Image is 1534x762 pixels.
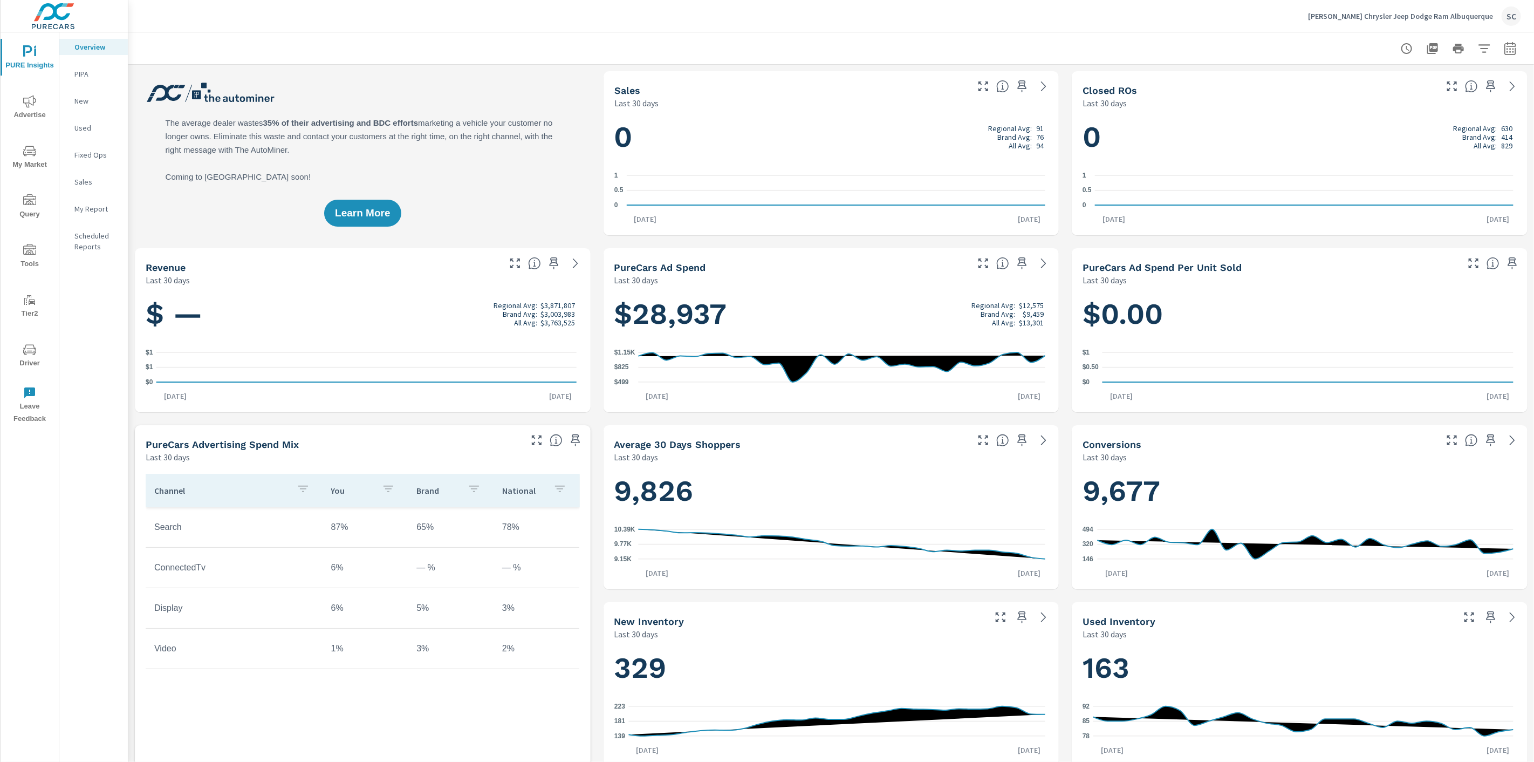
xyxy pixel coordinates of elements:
[1013,432,1031,449] span: Save this to your personalized report
[541,310,576,318] p: $3,003,983
[1083,201,1086,209] text: 0
[1083,274,1127,287] p: Last 30 days
[614,187,624,194] text: 0.5
[1036,133,1044,141] p: 76
[1482,432,1499,449] span: Save this to your personalized report
[4,386,56,425] span: Leave Feedback
[1482,609,1499,626] span: Save this to your personalized report
[59,66,128,82] div: PIPA
[1474,38,1495,59] button: Apply Filters
[1501,124,1512,133] p: 630
[1083,349,1090,356] text: $1
[74,42,119,52] p: Overview
[1023,310,1044,318] p: $9,459
[528,257,541,270] span: Total sales revenue over the selected date range. [Source: This data is sourced from the dealer’s...
[154,485,288,496] p: Channel
[1083,296,1517,332] h1: $0.00
[156,391,194,402] p: [DATE]
[988,124,1032,133] p: Regional Avg:
[4,45,56,72] span: PURE Insights
[614,274,659,287] p: Last 30 days
[146,595,323,622] td: Display
[614,732,625,740] text: 139
[408,635,494,662] td: 3%
[1083,364,1099,371] text: $0.50
[1083,172,1086,179] text: 1
[1479,568,1517,579] p: [DATE]
[1422,38,1443,59] button: "Export Report to PDF"
[1083,541,1093,548] text: 320
[1102,391,1140,402] p: [DATE]
[996,257,1009,270] span: Total cost of media for all PureCars channels for the selected dealership group over the selected...
[1083,526,1093,533] text: 494
[1504,609,1521,626] a: See more details in report
[1487,257,1499,270] span: Average cost of advertising per each vehicle sold at the dealer over the selected date range. The...
[1453,124,1497,133] p: Regional Avg:
[146,262,186,273] h5: Revenue
[1083,187,1092,194] text: 0.5
[1083,85,1137,96] h5: Closed ROs
[146,514,323,541] td: Search
[1013,609,1031,626] span: Save this to your personalized report
[996,434,1009,447] span: A rolling 30 day total of daily Shoppers on the dealership website, averaged over the selected da...
[502,485,545,496] p: National
[74,230,119,252] p: Scheduled Reports
[638,568,676,579] p: [DATE]
[146,378,153,386] text: $0
[614,473,1049,509] h1: 9,826
[59,201,128,217] div: My Report
[1504,432,1521,449] a: See more details in report
[146,554,323,581] td: ConnectedTv
[323,514,408,541] td: 87%
[146,364,153,371] text: $1
[614,541,632,548] text: 9.77K
[1083,650,1517,686] h1: 163
[146,635,323,662] td: Video
[614,555,632,563] text: 9.15K
[1036,141,1044,150] p: 94
[408,514,494,541] td: 65%
[1019,318,1044,327] p: $13,301
[1474,141,1497,150] p: All Avg:
[541,301,576,310] p: $3,871,807
[550,434,563,447] span: This table looks at how you compare to the amount of budget you spend per channel as opposed to y...
[614,451,659,464] p: Last 30 days
[567,432,584,449] span: Save this to your personalized report
[1083,555,1093,563] text: 146
[1083,97,1127,110] p: Last 30 days
[1502,6,1521,26] div: SC
[614,616,684,627] h5: New Inventory
[614,718,625,725] text: 181
[335,208,390,218] span: Learn More
[1465,434,1478,447] span: The number of dealer-specified goals completed by a visitor. [Source: This data is provided by th...
[1465,255,1482,272] button: Make Fullscreen
[1501,141,1512,150] p: 829
[4,95,56,121] span: Advertise
[1,32,59,430] div: nav menu
[1083,378,1090,386] text: $0
[494,595,579,622] td: 3%
[1443,78,1461,95] button: Make Fullscreen
[323,554,408,581] td: 6%
[614,628,659,641] p: Last 30 days
[614,172,618,179] text: 1
[542,391,580,402] p: [DATE]
[567,255,584,272] a: See more details in report
[1095,214,1133,224] p: [DATE]
[1009,141,1032,150] p: All Avg:
[614,703,625,710] text: 223
[59,120,128,136] div: Used
[1083,262,1242,273] h5: PureCars Ad Spend Per Unit Sold
[1479,214,1517,224] p: [DATE]
[614,119,1049,155] h1: 0
[1501,133,1512,141] p: 414
[528,432,545,449] button: Make Fullscreen
[614,439,741,450] h5: Average 30 Days Shoppers
[146,349,153,356] text: $1
[1448,38,1469,59] button: Print Report
[981,310,1015,318] p: Brand Avg:
[1504,78,1521,95] a: See more details in report
[1465,80,1478,93] span: Number of Repair Orders Closed by the selected dealership group over the selected time range. [So...
[59,147,128,163] div: Fixed Ops
[992,318,1015,327] p: All Avg:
